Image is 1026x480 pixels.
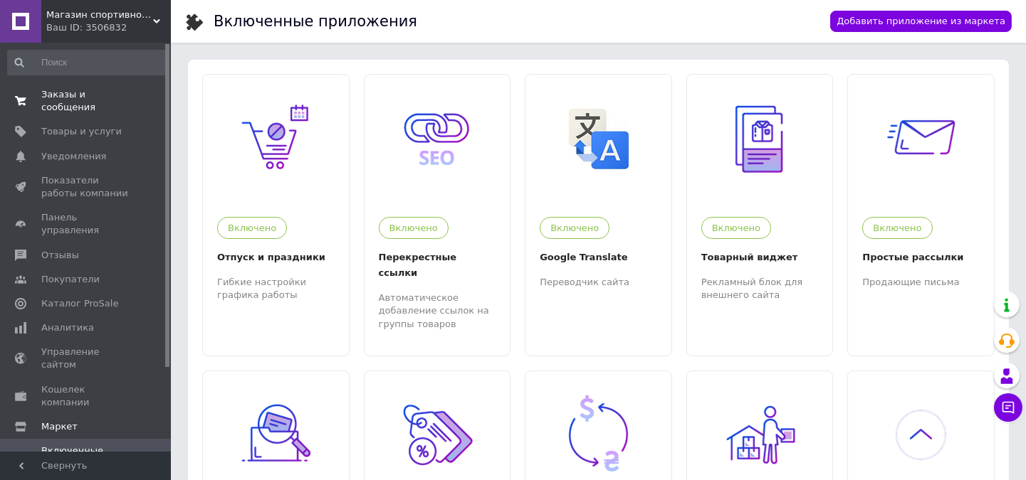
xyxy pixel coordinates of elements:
span: Показатели работы компании [41,174,132,200]
a: 9ВключеноПерекрестные ссылкиАвтоматическое добавление ссылок на группы товаров [365,75,511,341]
span: Включенные приложения [41,444,132,470]
img: 33 [877,95,965,183]
div: Включено [379,217,449,239]
img: 133 [877,391,965,479]
div: Продающие письма [862,276,980,289]
div: Включено [540,217,609,239]
div: Ваш ID: 3506832 [46,21,171,34]
img: 13 [232,95,320,183]
div: Переводчик сайта [540,276,657,289]
span: Заказы и сообщения [41,88,132,114]
div: Рекламный блок для внешнего сайта [701,276,819,302]
a: 4ВключеноGoogle TranslateПереводчик сайта [525,75,671,341]
img: 39 [232,391,320,479]
img: 167 [716,391,804,479]
span: Управление сайтом [41,346,132,371]
div: Автоматическое добавление ссылок на группы товаров [379,292,496,331]
div: Товарный виджет [701,250,819,265]
img: 32 [716,95,804,183]
div: Включенные приложения [214,14,417,29]
a: 13ВключеноОтпуск и праздникиГибкие настройки графика работы [203,75,349,341]
span: Магазин спортивного питания - Fit Magazine [46,9,153,21]
button: Чат с покупателем [994,393,1022,422]
div: Гибкие настройки графика работы [217,276,335,302]
a: 32ВключеноТоварный виджетРекламный блок для внешнего сайта [687,75,833,341]
div: Включено [862,217,932,239]
span: Кошелек компании [41,383,132,409]
input: Поиск [7,50,168,75]
div: Отпуск и праздники [217,250,335,265]
span: Панель управления [41,211,132,237]
div: Включено [217,217,287,239]
img: 95 [555,391,642,479]
div: Простые рассылки [862,250,980,265]
span: Каталог ProSale [41,297,118,310]
span: Товары и услуги [41,125,122,138]
div: Перекрестные ссылки [379,250,496,281]
span: Аналитика [41,321,94,334]
span: Маркет [41,420,78,433]
span: Покупатели [41,273,100,286]
span: Отзывы [41,249,79,262]
img: 92 [393,391,481,479]
img: 4 [568,108,629,169]
a: 33ВключеноПростые рассылкиПродающие письма [848,75,994,341]
img: 9 [393,95,481,183]
div: Google Translate [540,250,657,265]
a: Добавить приложение из маркета [830,11,1012,33]
div: Включено [701,217,771,239]
span: Уведомления [41,150,106,163]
